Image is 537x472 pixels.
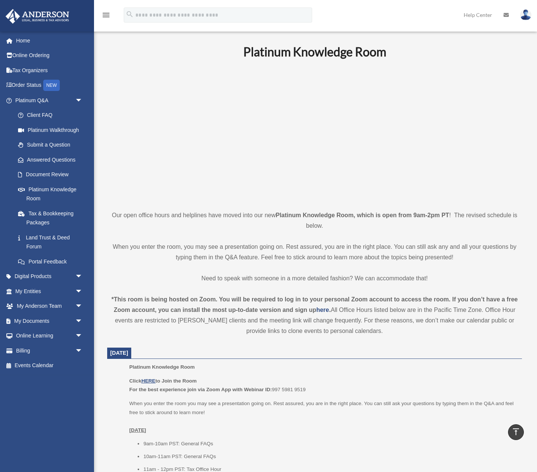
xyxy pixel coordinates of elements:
[511,427,520,436] i: vertical_align_top
[75,343,90,359] span: arrow_drop_down
[107,242,522,263] p: When you enter the room, you may see a presentation going on. Rest assured, you are in the right ...
[5,284,94,299] a: My Entitiesarrow_drop_down
[11,206,94,230] a: Tax & Bookkeeping Packages
[5,33,94,48] a: Home
[129,399,517,434] p: When you enter the room you may see a presentation going on. Rest assured, you are in the right p...
[129,377,517,394] p: 997 5981 9519
[126,10,134,18] i: search
[11,167,94,182] a: Document Review
[11,152,94,167] a: Answered Questions
[5,328,94,343] a: Online Learningarrow_drop_down
[75,328,90,344] span: arrow_drop_down
[107,210,522,231] p: Our open office hours and helplines have moved into our new ! The revised schedule is below.
[5,63,94,78] a: Tax Organizers
[11,138,94,153] a: Submit a Question
[75,284,90,299] span: arrow_drop_down
[5,299,94,314] a: My Anderson Teamarrow_drop_down
[5,48,94,63] a: Online Ordering
[102,11,111,20] i: menu
[141,378,155,384] a: HERE
[11,230,94,254] a: Land Trust & Deed Forum
[11,182,90,206] a: Platinum Knowledge Room
[75,313,90,329] span: arrow_drop_down
[508,424,524,440] a: vertical_align_top
[102,13,111,20] a: menu
[129,378,197,384] b: Click to Join the Room
[3,9,71,24] img: Anderson Advisors Platinum Portal
[520,9,531,20] img: User Pic
[202,69,428,196] iframe: 231110_Toby_KnowledgeRoom
[316,307,329,313] a: here
[129,364,195,370] span: Platinum Knowledge Room
[5,358,94,373] a: Events Calendar
[75,269,90,284] span: arrow_drop_down
[5,343,94,358] a: Billingarrow_drop_down
[11,123,94,138] a: Platinum Walkthrough
[107,294,522,336] div: All Office Hours listed below are in the Pacific Time Zone. Office Hour events are restricted to ...
[129,427,146,433] u: [DATE]
[129,387,272,392] b: For the best experience join via Zoom App with Webinar ID:
[110,350,128,356] span: [DATE]
[75,93,90,108] span: arrow_drop_down
[143,439,517,448] li: 9am-10am PST: General FAQs
[143,452,517,461] li: 10am-11am PST: General FAQs
[243,44,386,59] b: Platinum Knowledge Room
[11,108,94,123] a: Client FAQ
[5,93,94,108] a: Platinum Q&Aarrow_drop_down
[329,307,331,313] strong: .
[43,80,60,91] div: NEW
[11,254,94,269] a: Portal Feedback
[5,313,94,328] a: My Documentsarrow_drop_down
[111,296,517,313] strong: *This room is being hosted on Zoom. You will be required to log in to your personal Zoom account ...
[5,78,94,93] a: Order StatusNEW
[107,273,522,284] p: Need to speak with someone in a more detailed fashion? We can accommodate that!
[5,269,94,284] a: Digital Productsarrow_drop_down
[276,212,449,218] strong: Platinum Knowledge Room, which is open from 9am-2pm PT
[75,299,90,314] span: arrow_drop_down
